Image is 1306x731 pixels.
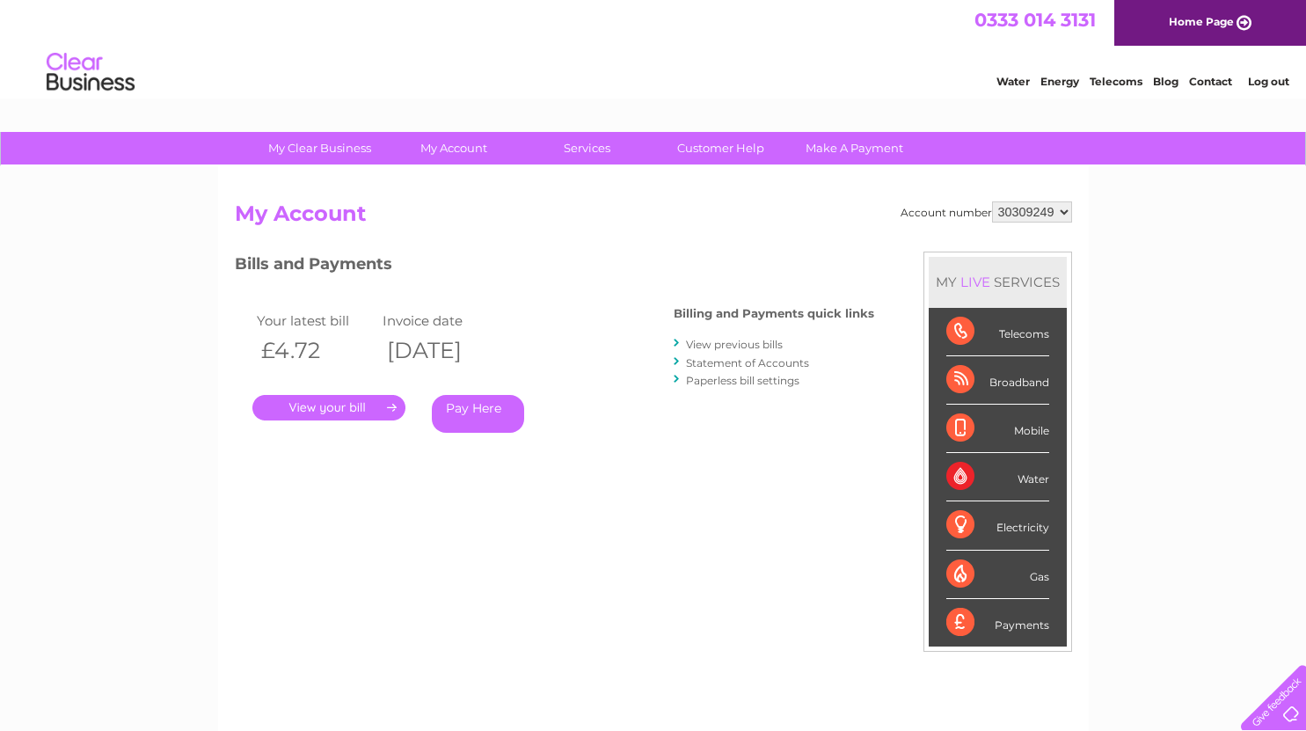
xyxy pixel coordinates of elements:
div: Mobile [946,405,1049,453]
div: Telecoms [946,308,1049,356]
h4: Billing and Payments quick links [674,307,874,320]
a: 0333 014 3131 [974,9,1096,31]
a: Telecoms [1090,75,1142,88]
h3: Bills and Payments [235,252,874,282]
a: Paperless bill settings [686,374,799,387]
th: £4.72 [252,333,379,369]
a: My Clear Business [247,132,392,164]
td: Invoice date [378,309,505,333]
h2: My Account [235,201,1072,235]
a: Statement of Accounts [686,356,809,369]
div: Broadband [946,356,1049,405]
a: Customer Help [648,132,793,164]
div: MY SERVICES [929,257,1067,307]
a: Contact [1189,75,1232,88]
a: Blog [1153,75,1178,88]
a: My Account [381,132,526,164]
div: LIVE [957,274,994,290]
div: Water [946,453,1049,501]
td: Your latest bill [252,309,379,333]
div: Account number [901,201,1072,223]
div: Payments [946,599,1049,647]
a: . [252,395,405,420]
a: View previous bills [686,338,783,351]
a: Pay Here [432,395,524,433]
div: Electricity [946,501,1049,550]
img: logo.png [46,46,135,99]
a: Log out [1248,75,1289,88]
div: Clear Business is a trading name of Verastar Limited (registered in [GEOGRAPHIC_DATA] No. 3667643... [238,10,1069,85]
a: Make A Payment [782,132,927,164]
a: Services [514,132,660,164]
th: [DATE] [378,333,505,369]
a: Energy [1040,75,1079,88]
a: Water [996,75,1030,88]
div: Gas [946,551,1049,599]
